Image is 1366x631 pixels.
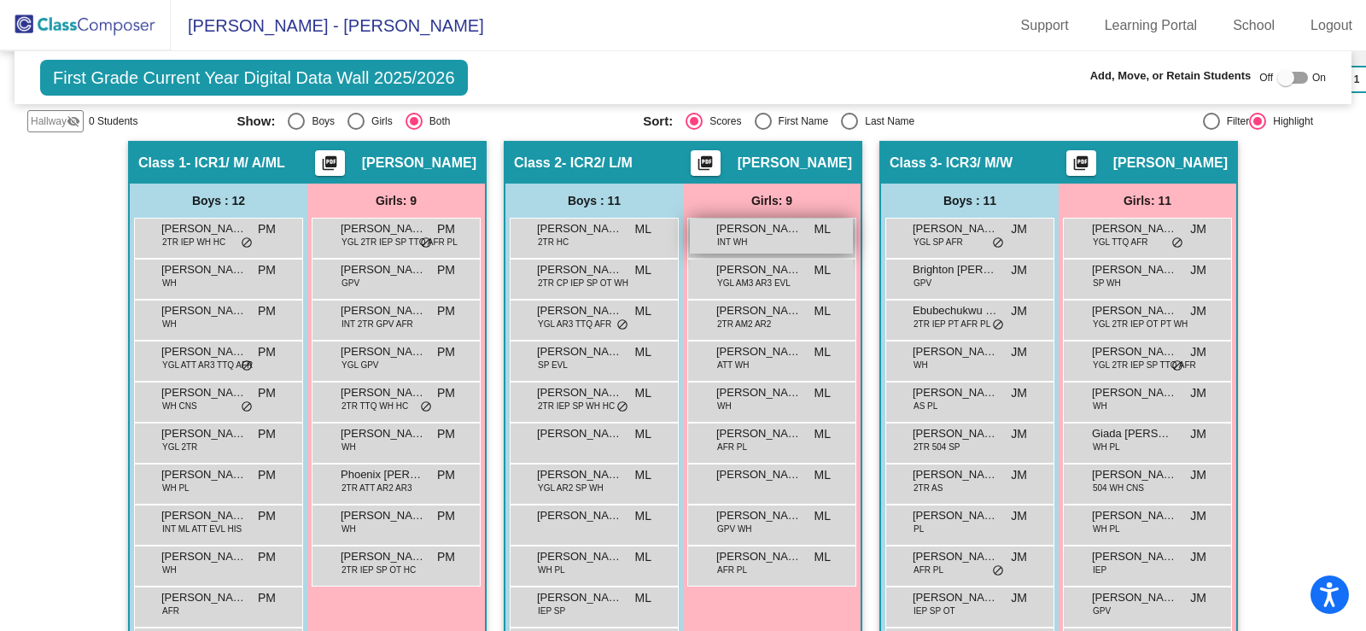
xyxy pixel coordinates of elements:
[319,155,340,178] mat-icon: picture_as_pdf
[1092,466,1177,483] span: [PERSON_NAME]
[161,425,247,442] span: [PERSON_NAME]
[1092,589,1177,606] span: [PERSON_NAME]
[162,318,177,330] span: WH
[258,220,276,238] span: PM
[937,155,1013,172] span: - ICR3/ M/W
[341,318,413,330] span: INT 2TR GPV AFR
[717,236,747,248] span: INT WH
[691,150,721,176] button: Print Students Details
[914,236,963,248] span: YGL SP AFR
[717,523,752,535] span: GPV WH
[236,113,630,130] mat-radio-group: Select an option
[1091,12,1211,39] a: Learning Portal
[537,466,622,483] span: [PERSON_NAME]
[437,548,455,566] span: PM
[186,155,285,172] span: - ICR1/ M/ A/ML
[562,155,633,172] span: - ICR2/ L/M
[258,507,276,525] span: PM
[814,302,831,320] span: ML
[1297,12,1366,39] a: Logout
[890,155,937,172] span: Class 3
[537,548,622,565] span: [PERSON_NAME]
[1090,67,1252,85] span: Add, Move, or Retain Students
[258,425,276,443] span: PM
[913,466,998,483] span: [PERSON_NAME]
[40,60,468,96] span: First Grade Current Year Digital Data Wall 2025/2026
[1011,425,1027,443] span: JM
[1190,589,1206,607] span: JM
[1059,184,1236,218] div: Girls: 11
[538,236,569,248] span: 2TR HC
[67,114,80,128] mat-icon: visibility_off
[1011,261,1027,279] span: JM
[635,548,651,566] span: ML
[914,277,931,289] span: GPV
[341,548,426,565] span: [PERSON_NAME]
[814,507,831,525] span: ML
[1011,343,1027,361] span: JM
[635,466,651,484] span: ML
[161,302,247,319] span: [PERSON_NAME]
[305,114,335,129] div: Boys
[1011,507,1027,525] span: JM
[1259,70,1273,85] span: Off
[1093,441,1120,453] span: WH PL
[162,236,225,248] span: 2TR IEP WH HC
[1190,384,1206,402] span: JM
[241,237,253,250] span: do_not_disturb_alt
[341,343,426,360] span: [PERSON_NAME]
[1011,384,1027,402] span: JM
[1190,302,1206,320] span: JM
[635,220,651,238] span: ML
[814,466,831,484] span: ML
[258,261,276,279] span: PM
[1071,155,1091,178] mat-icon: picture_as_pdf
[161,261,247,278] span: [PERSON_NAME] [PERSON_NAME]
[1092,302,1177,319] span: [PERSON_NAME]
[161,343,247,360] span: [PERSON_NAME]
[341,236,458,248] span: YGL 2TR IEP SP TTQ AFR PL
[258,384,276,402] span: PM
[258,589,276,607] span: PM
[1092,425,1177,442] span: Giada [PERSON_NAME]
[914,482,943,494] span: 2TR AS
[716,343,802,360] span: [PERSON_NAME]
[914,318,990,330] span: 2TR IEP PT AFR PL
[537,343,622,360] span: [PERSON_NAME]
[1093,605,1111,617] span: GPV
[616,318,628,332] span: do_not_disturb_alt
[716,507,802,524] span: [PERSON_NAME]
[162,523,242,535] span: INT ML ATT EVL HIS
[992,564,1004,578] span: do_not_disturb_alt
[341,425,426,442] span: [PERSON_NAME]
[913,548,998,565] span: [PERSON_NAME]
[258,343,276,361] span: PM
[437,302,455,320] span: PM
[420,237,432,250] span: do_not_disturb_alt
[1190,548,1206,566] span: JM
[992,237,1004,250] span: do_not_disturb_alt
[913,261,998,278] span: Brighton [PERSON_NAME]
[171,12,484,39] span: [PERSON_NAME] - [PERSON_NAME]
[89,114,137,129] span: 0 Students
[341,384,426,401] span: [PERSON_NAME]
[716,466,802,483] span: [PERSON_NAME]
[161,548,247,565] span: [PERSON_NAME]
[538,482,604,494] span: YGL AR2 SP WH
[1093,359,1196,371] span: YGL 2TR IEP SP TTQ AFR
[161,384,247,401] span: [PERSON_NAME] D'[PERSON_NAME]
[716,220,802,237] span: [PERSON_NAME]
[1219,12,1288,39] a: School
[716,384,802,401] span: [PERSON_NAME]
[161,507,247,524] span: [PERSON_NAME]
[1092,261,1177,278] span: [PERSON_NAME]
[538,400,615,412] span: 2TR IEP SP WH HC
[423,114,451,129] div: Both
[1007,12,1083,39] a: Support
[258,302,276,320] span: PM
[307,184,485,218] div: Girls: 9
[695,155,715,178] mat-icon: picture_as_pdf
[1011,589,1027,607] span: JM
[717,359,749,371] span: ATT WH
[1011,302,1027,320] span: JM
